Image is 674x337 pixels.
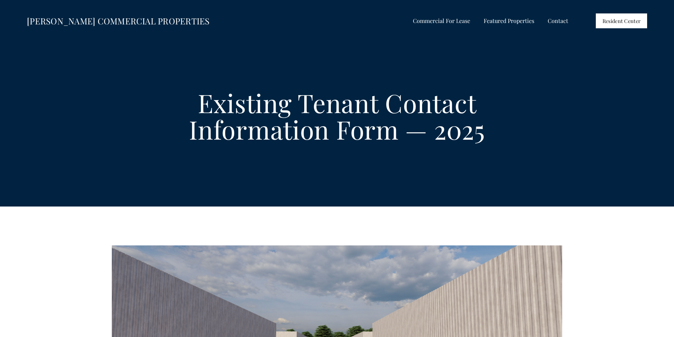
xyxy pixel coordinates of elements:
[484,16,534,26] a: folder dropdown
[413,16,470,25] span: Commercial For Lease
[27,15,209,27] a: [PERSON_NAME] COMMERCIAL PROPERTIES
[596,13,647,28] a: Resident Center
[137,89,537,142] h1: Existing Tenant Contact Information Form — 2025
[413,16,470,26] a: folder dropdown
[484,16,534,25] span: Featured Properties
[548,16,568,26] a: Contact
